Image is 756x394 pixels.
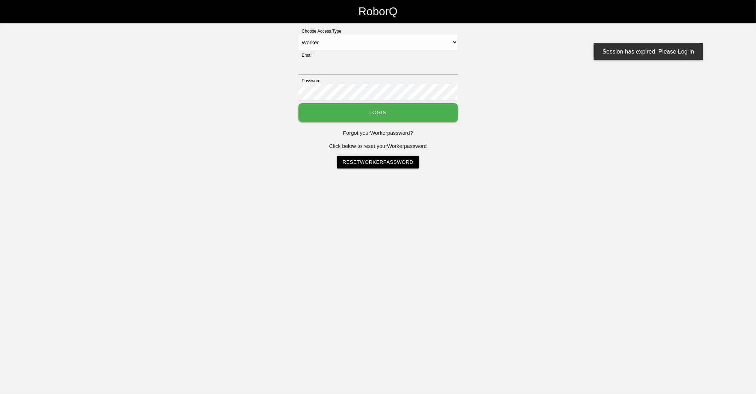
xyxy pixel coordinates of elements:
[298,103,458,122] button: Login
[298,28,342,34] label: Choose Access Type
[298,129,458,137] p: Forgot your Worker password?
[298,52,313,59] label: Email
[337,156,419,168] a: ResetWorkerPassword
[594,43,703,60] div: Session has expired. Please Log In
[298,78,321,84] label: Password
[298,142,458,150] p: Click below to reset your Worker password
